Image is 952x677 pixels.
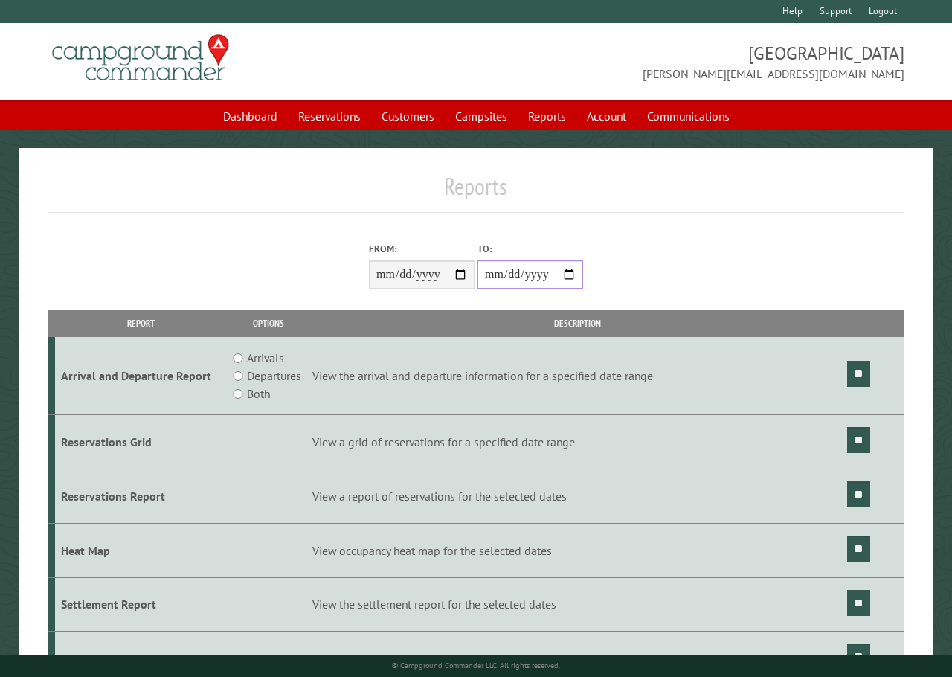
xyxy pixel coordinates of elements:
[310,523,845,577] td: View occupancy heat map for the selected dates
[247,349,284,367] label: Arrivals
[55,523,227,577] td: Heat Map
[48,29,234,87] img: Campground Commander
[214,102,286,130] a: Dashboard
[247,367,301,385] label: Departures
[310,337,845,415] td: View the arrival and departure information for a specified date range
[55,415,227,469] td: Reservations Grid
[446,102,516,130] a: Campsites
[477,242,583,256] label: To:
[369,242,475,256] label: From:
[373,102,443,130] a: Customers
[310,310,845,336] th: Description
[476,41,904,83] span: [GEOGRAPHIC_DATA] [PERSON_NAME][EMAIL_ADDRESS][DOMAIN_NAME]
[55,310,227,336] th: Report
[247,385,270,402] label: Both
[48,172,904,213] h1: Reports
[310,415,845,469] td: View a grid of reservations for a specified date range
[55,337,227,415] td: Arrival and Departure Report
[55,469,227,523] td: Reservations Report
[638,102,739,130] a: Communications
[392,661,560,670] small: © Campground Commander LLC. All rights reserved.
[227,310,310,336] th: Options
[519,102,575,130] a: Reports
[289,102,370,130] a: Reservations
[310,577,845,632] td: View the settlement report for the selected dates
[578,102,635,130] a: Account
[310,469,845,523] td: View a report of reservations for the selected dates
[55,577,227,632] td: Settlement Report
